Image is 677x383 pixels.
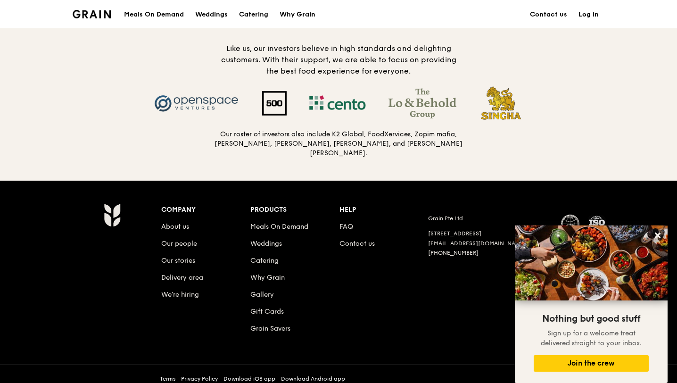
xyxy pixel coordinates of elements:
[214,130,463,158] h5: Our roster of investors also include K2 Global, FoodXervices, Zopim mafia, [PERSON_NAME], [PERSON...
[250,203,339,216] div: Products
[250,308,284,316] a: Gift Cards
[377,88,468,118] img: The Lo & Behold Group
[541,329,642,347] span: Sign up for a welcome treat delivered straight to your inbox.
[515,225,668,300] img: DSC07876-Edit02-Large.jpeg
[73,10,111,18] img: Grain
[161,274,203,282] a: Delivery area
[161,240,197,248] a: Our people
[468,84,535,122] img: Singha
[524,0,573,29] a: Contact us
[281,375,345,383] a: Download Android app
[339,203,429,216] div: Help
[250,240,282,248] a: Weddings
[223,375,275,383] a: Download iOS app
[239,0,268,29] div: Catering
[124,0,184,29] div: Meals On Demand
[190,0,233,29] a: Weddings
[251,91,298,116] img: 500 Startups
[428,240,526,247] a: [EMAIL_ADDRESS][DOMAIN_NAME]
[195,0,228,29] div: Weddings
[181,375,218,383] a: Privacy Policy
[250,257,279,265] a: Catering
[339,240,375,248] a: Contact us
[534,355,649,372] button: Join the crew
[161,257,195,265] a: Our stories
[587,215,606,233] img: ISO Certified
[561,215,580,233] img: MUIS Halal Certified
[428,230,550,238] div: [STREET_ADDRESS]
[274,0,321,29] a: Why Grain
[250,274,285,282] a: Why Grain
[298,88,377,118] img: Cento Ventures
[280,0,315,29] div: Why Grain
[160,375,175,383] a: Terms
[339,223,353,231] a: FAQ
[161,203,250,216] div: Company
[221,44,456,75] span: Like us, our investors believe in high standards and delighting customers. With their support, we...
[428,250,479,256] a: [PHONE_NUMBER]
[650,228,665,243] button: Close
[250,325,290,333] a: Grain Savers
[161,291,199,299] a: We’re hiring
[250,223,308,231] a: Meals On Demand
[104,203,120,227] img: Grain
[250,291,274,299] a: Gallery
[542,313,640,325] span: Nothing but good stuff
[233,0,274,29] a: Catering
[142,88,251,118] img: Openspace Ventures
[573,0,604,29] a: Log in
[161,223,189,231] a: About us
[428,215,550,222] div: Grain Pte Ltd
